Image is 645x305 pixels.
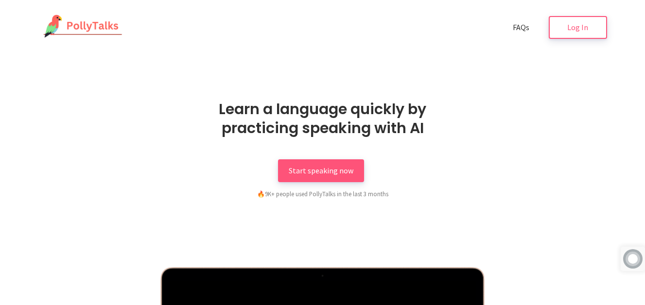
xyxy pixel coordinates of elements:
[502,16,540,39] a: FAQs
[567,22,588,32] span: Log In
[278,159,364,182] a: Start speaking now
[257,190,265,198] span: fire
[513,22,529,32] span: FAQs
[189,100,456,137] h1: Learn a language quickly by practicing speaking with AI
[206,189,439,199] div: 9K+ people used PollyTalks in the last 3 months
[549,16,607,39] a: Log In
[38,15,123,39] img: PollyTalks Logo
[289,166,353,175] span: Start speaking now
